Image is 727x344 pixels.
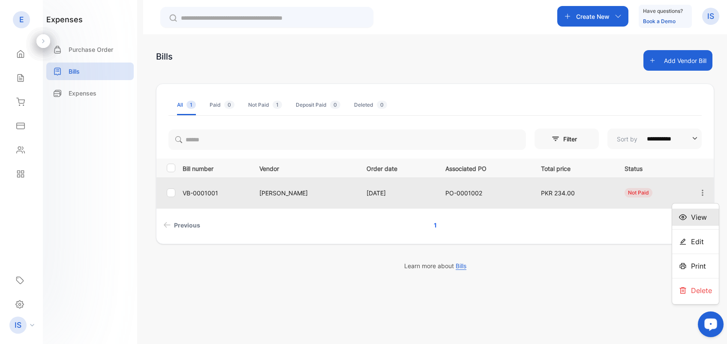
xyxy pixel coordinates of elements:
a: Bills [46,63,134,80]
p: Expenses [69,89,96,98]
p: Total price [541,162,607,173]
span: Bills [456,262,466,270]
div: Paid [210,101,234,109]
span: 1 [273,101,282,109]
p: Create New [576,12,610,21]
span: View [691,212,707,222]
p: Vendor [259,162,349,173]
div: Deposit Paid [296,101,340,109]
p: Bills [69,67,80,76]
button: Create New [557,6,628,27]
p: VB-0001001 [183,188,249,197]
span: Edit [691,236,704,247]
div: Not Paid [625,188,652,197]
p: E [19,14,24,25]
span: 1 [186,101,196,109]
p: [PERSON_NAME] [259,188,349,197]
p: Associated PO [445,162,523,173]
span: PKR 234.00 [541,189,575,197]
div: All [177,101,196,109]
span: 0 [330,101,340,109]
p: IS [707,11,714,22]
a: Page 1 is your current page [424,217,447,233]
button: Sort by [607,129,702,149]
button: Add Vendor Bill [643,50,712,71]
p: Learn more about [156,261,714,270]
p: IS [15,320,21,331]
p: Have questions? [643,7,683,15]
span: 0 [377,101,387,109]
p: Sort by [617,135,637,144]
a: Purchase Order [46,41,134,58]
div: Not Paid [248,101,282,109]
a: Book a Demo [643,18,676,24]
p: Status [625,162,681,173]
div: Bills [156,50,173,63]
span: Previous [174,221,200,230]
p: Bill number [183,162,249,173]
a: Expenses [46,84,134,102]
iframe: LiveChat chat widget [691,308,727,344]
ul: Pagination [156,217,714,233]
div: Deleted [354,101,387,109]
a: Previous page [160,217,204,233]
p: Purchase Order [69,45,113,54]
button: IS [702,6,719,27]
span: 0 [224,101,234,109]
p: Order date [367,162,428,173]
p: [DATE] [367,188,428,197]
h1: expenses [46,14,83,25]
span: Delete [691,285,712,296]
span: Print [691,261,706,271]
p: PO-0001002 [445,188,523,197]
